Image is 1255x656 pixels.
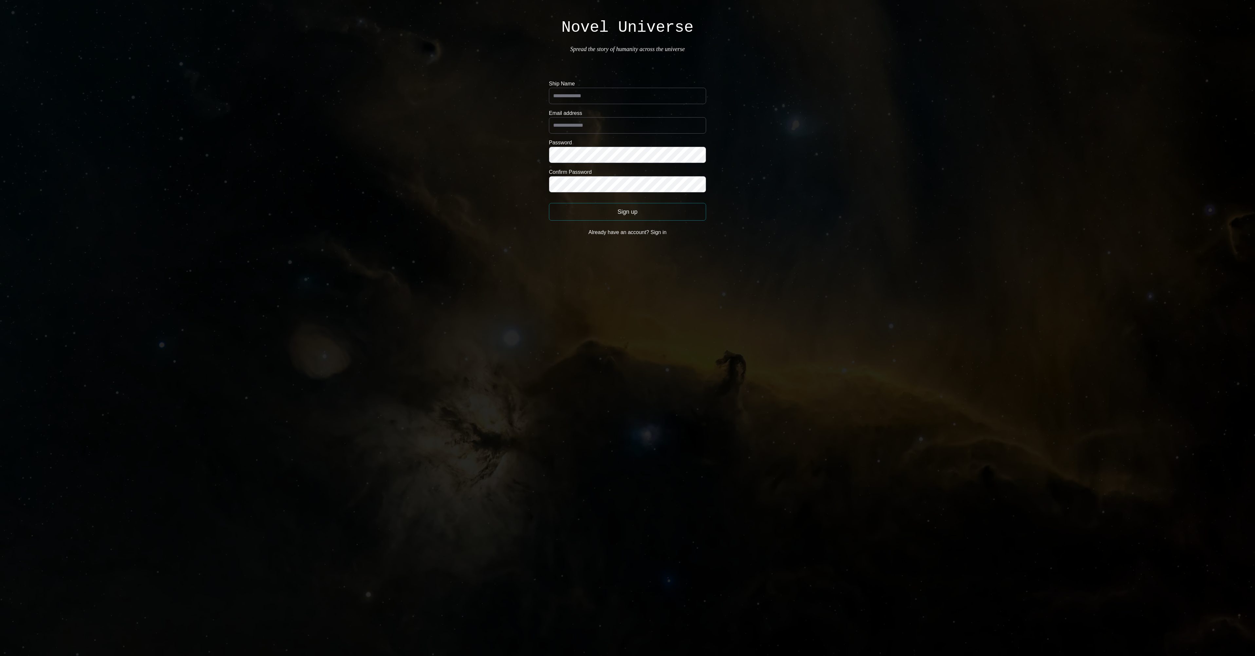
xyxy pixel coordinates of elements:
p: Spread the story of humanity across the universe [570,45,685,54]
label: Email address [549,109,706,117]
label: Confirm Password [549,168,706,176]
label: Password [549,139,706,147]
button: Already have an account? Sign in [549,226,706,239]
h1: Novel Universe [561,20,693,35]
button: Sign up [549,203,706,221]
label: Ship Name [549,80,706,88]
